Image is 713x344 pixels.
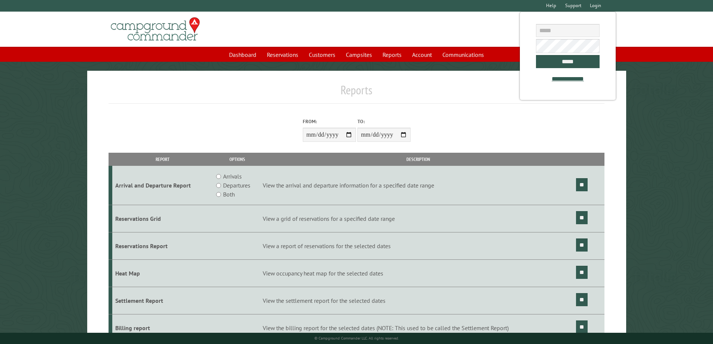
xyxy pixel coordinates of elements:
[304,48,340,62] a: Customers
[262,314,575,341] td: View the billing report for the selected dates (NOTE: This used to be called the Settlement Report)
[262,48,303,62] a: Reservations
[408,48,436,62] a: Account
[109,15,202,44] img: Campground Commander
[112,287,213,314] td: Settlement Report
[262,260,575,287] td: View occupancy heat map for the selected dates
[223,181,250,190] label: Departures
[262,205,575,232] td: View a grid of reservations for a specified date range
[303,118,356,125] label: From:
[109,83,605,103] h1: Reports
[262,153,575,166] th: Description
[112,166,213,205] td: Arrival and Departure Report
[112,314,213,341] td: Billing report
[112,205,213,232] td: Reservations Grid
[225,48,261,62] a: Dashboard
[314,336,399,341] small: © Campground Commander LLC. All rights reserved.
[213,153,261,166] th: Options
[262,232,575,260] td: View a report of reservations for the selected dates
[112,232,213,260] td: Reservations Report
[112,153,213,166] th: Report
[357,118,411,125] label: To:
[262,166,575,205] td: View the arrival and departure information for a specified date range
[262,287,575,314] td: View the settlement report for the selected dates
[223,190,235,199] label: Both
[341,48,377,62] a: Campsites
[112,260,213,287] td: Heat Map
[378,48,406,62] a: Reports
[438,48,488,62] a: Communications
[223,172,242,181] label: Arrivals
